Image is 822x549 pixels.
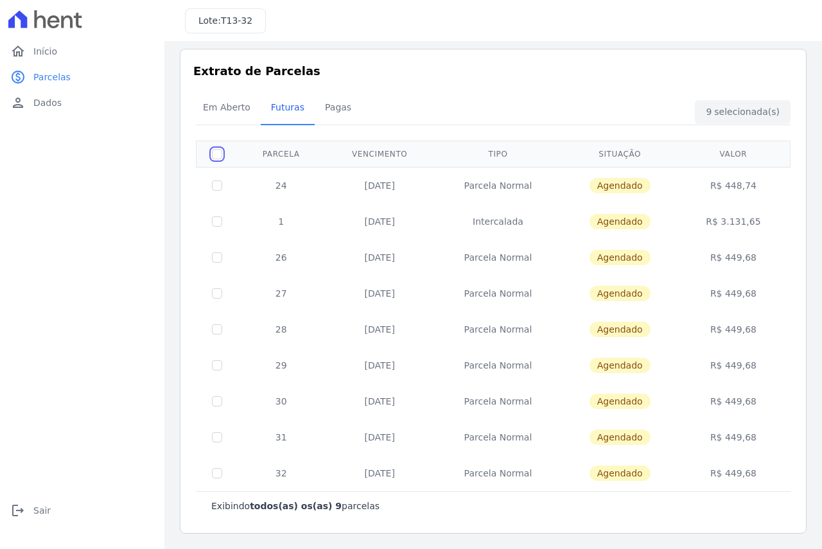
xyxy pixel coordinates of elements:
th: Vencimento [324,141,435,167]
span: Agendado [590,430,651,445]
td: 24 [238,167,324,204]
span: Parcelas [33,71,71,83]
td: 31 [238,419,324,455]
span: Sair [33,504,51,517]
span: Agendado [590,250,651,265]
p: Exibindo parcelas [211,500,380,512]
a: homeInício [5,39,159,64]
b: todos(as) os(as) 9 [250,501,342,511]
i: logout [10,503,26,518]
td: [DATE] [324,275,435,311]
td: Intercalada [435,204,561,240]
td: R$ 449,68 [679,275,789,311]
td: [DATE] [324,383,435,419]
td: [DATE] [324,455,435,491]
td: Parcela Normal [435,383,561,419]
span: Início [33,45,57,58]
a: logoutSair [5,498,159,523]
i: home [10,44,26,59]
span: Agendado [590,178,651,193]
span: Agendado [590,214,651,229]
h3: Lote: [198,14,252,28]
td: [DATE] [324,240,435,275]
span: Pagas [317,94,359,120]
a: Futuras [261,92,315,125]
td: [DATE] [324,204,435,240]
td: 26 [238,240,324,275]
span: Dados [33,96,62,109]
td: R$ 449,68 [679,383,789,419]
th: Valor [679,141,789,167]
th: Situação [561,141,679,167]
a: paidParcelas [5,64,159,90]
td: R$ 3.131,65 [679,204,789,240]
span: Agendado [590,322,651,337]
td: Parcela Normal [435,311,561,347]
span: Agendado [590,466,651,481]
td: R$ 449,68 [679,347,789,383]
td: 32 [238,455,324,491]
a: personDados [5,90,159,116]
td: 29 [238,347,324,383]
th: Tipo [435,141,561,167]
span: Agendado [590,394,651,409]
td: Parcela Normal [435,347,561,383]
span: T13-32 [221,15,252,26]
td: Parcela Normal [435,419,561,455]
a: Em Aberto [193,92,261,125]
th: Parcela [238,141,324,167]
span: Em Aberto [195,94,258,120]
td: 27 [238,275,324,311]
td: R$ 449,68 [679,455,789,491]
td: [DATE] [324,167,435,204]
td: 28 [238,311,324,347]
i: paid [10,69,26,85]
td: 30 [238,383,324,419]
td: R$ 449,68 [679,311,789,347]
td: R$ 449,68 [679,419,789,455]
td: [DATE] [324,347,435,383]
td: 1 [238,204,324,240]
h3: Extrato de Parcelas [193,62,793,80]
i: person [10,95,26,110]
a: Pagas [315,92,362,125]
td: [DATE] [324,419,435,455]
td: [DATE] [324,311,435,347]
td: Parcela Normal [435,455,561,491]
td: Parcela Normal [435,167,561,204]
span: Agendado [590,286,651,301]
td: R$ 449,68 [679,240,789,275]
td: Parcela Normal [435,275,561,311]
td: Parcela Normal [435,240,561,275]
td: R$ 448,74 [679,167,789,204]
span: Futuras [263,94,312,120]
span: Agendado [590,358,651,373]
